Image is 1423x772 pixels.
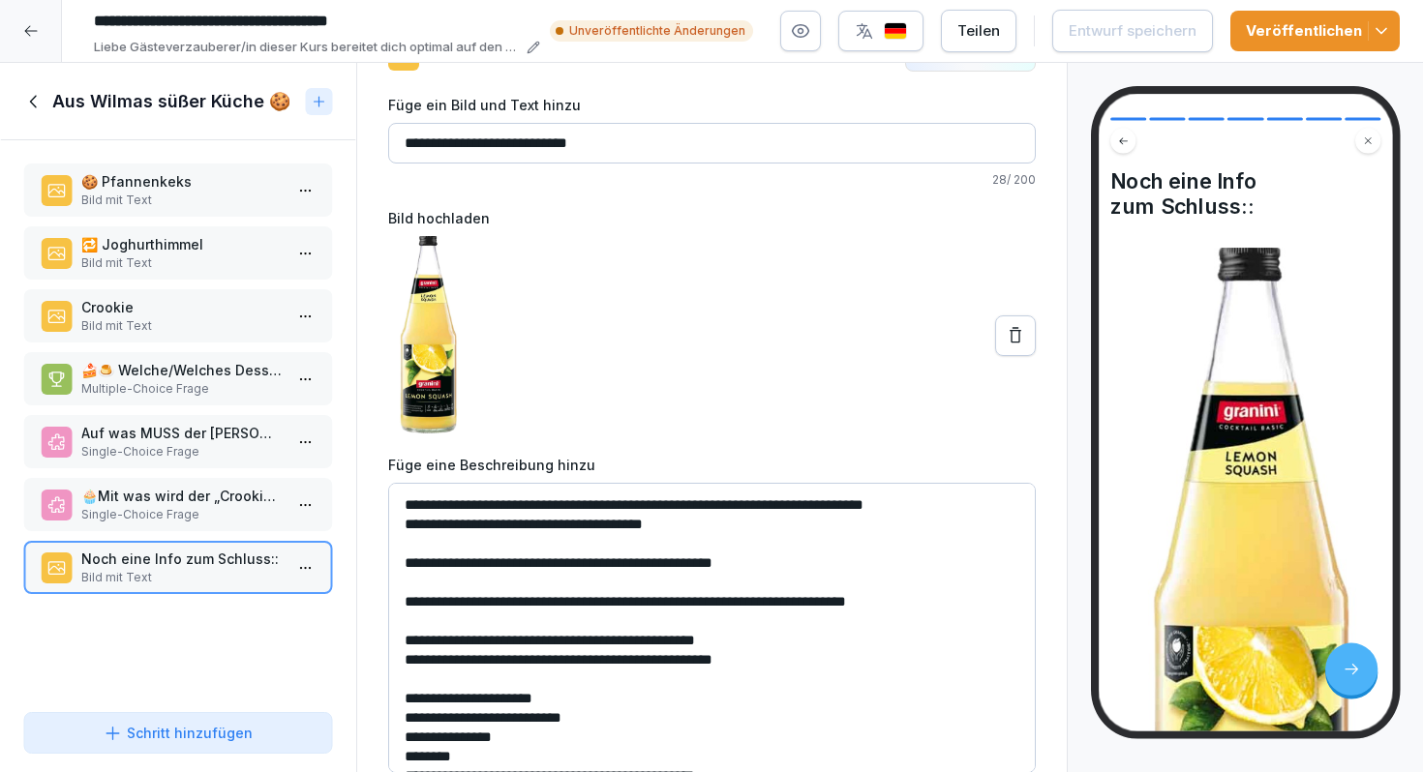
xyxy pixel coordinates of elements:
[81,171,283,192] p: 🍪 Pfannenkeks
[81,423,283,443] p: Auf was MUSS der [PERSON_NAME] hingewiesen werden, wenn der „Pfannenkeks“ serviert wird?
[94,38,521,57] p: Liebe Gästeverzauberer/in dieser Kurs bereitet dich optimal auf den Verkauf unserer Speisen in [P...
[1230,11,1400,51] button: Veröffentlichen
[1069,20,1196,42] div: Entwurf speichern
[81,549,283,569] p: Noch eine Info zum Schluss::
[23,415,333,468] div: Auf was MUSS der [PERSON_NAME] hingewiesen werden, wenn der „Pfannenkeks“ serviert wird?Single-Ch...
[388,236,466,435] img: i95ket5f7tr26t2bkf99l8yd.png
[81,234,283,254] p: 🔁 Joghurthimmel
[388,95,1036,115] label: Füge ein Bild und Text hinzu
[1110,168,1380,220] h4: Noch eine Info zum Schluss::
[941,10,1016,52] button: Teilen
[81,254,283,272] p: Bild mit Text
[81,297,283,317] p: Crookie
[81,486,283,506] p: 🧁Mit was wird der „Crookie“ serviert?
[388,208,1036,228] label: Bild hochladen
[23,541,333,594] div: Noch eine Info zum Schluss::Bild mit Text
[81,506,283,523] p: Single-Choice Frage
[23,226,333,280] div: 🔁 JoghurthimmelBild mit Text
[1246,20,1384,42] div: Veröffentlichen
[23,352,333,405] div: 🍰🍮 Welche/Welches Dessert/ Desserts ist/ sind passend für Vegetarier?Multiple-Choice Frage
[23,289,333,342] div: CrookieBild mit Text
[81,192,283,209] p: Bild mit Text
[957,20,1000,42] div: Teilen
[23,163,333,217] div: 🍪 PfannenkeksBild mit Text
[569,22,745,40] p: Unveröffentlichte Änderungen
[23,712,333,754] button: Schritt hinzufügen
[81,380,283,398] p: Multiple-Choice Frage
[52,90,290,113] h1: Aus Wilmas süßer Küche 🍪
[81,569,283,586] p: Bild mit Text
[81,317,283,335] p: Bild mit Text
[388,171,1036,189] p: 28 / 200
[1052,10,1213,52] button: Entwurf speichern
[104,723,253,743] div: Schritt hinzufügen
[388,455,1036,475] label: Füge eine Beschreibung hinzu
[81,360,283,380] p: 🍰🍮 Welche/Welches Dessert/ Desserts ist/ sind passend für Vegetarier?
[884,22,907,41] img: de.svg
[23,478,333,531] div: 🧁Mit was wird der „Crookie“ serviert?Single-Choice Frage
[81,443,283,460] p: Single-Choice Frage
